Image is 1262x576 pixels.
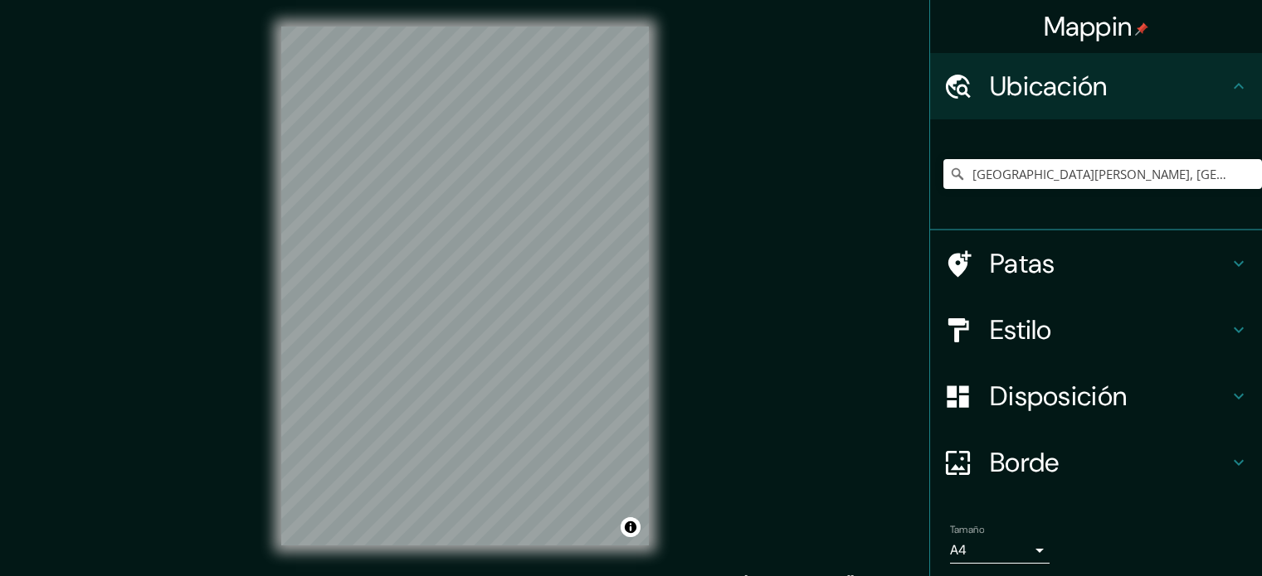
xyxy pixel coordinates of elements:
[930,53,1262,119] div: Ubicación
[990,69,1108,104] font: Ubicación
[930,429,1262,496] div: Borde
[990,379,1127,414] font: Disposición
[930,230,1262,297] div: Patas
[621,517,641,537] button: Activar o desactivar atribución
[281,27,649,545] canvas: Mapa
[950,523,984,536] font: Tamaño
[950,541,967,559] font: A4
[930,297,1262,363] div: Estilo
[1114,511,1244,558] iframe: Help widget launcher
[1044,9,1133,44] font: Mappin
[1135,22,1148,36] img: pin-icon.png
[990,445,1060,480] font: Borde
[943,159,1262,189] input: Elige tu ciudad o zona
[950,537,1050,564] div: A4
[990,246,1055,281] font: Patas
[930,363,1262,429] div: Disposición
[990,312,1052,347] font: Estilo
